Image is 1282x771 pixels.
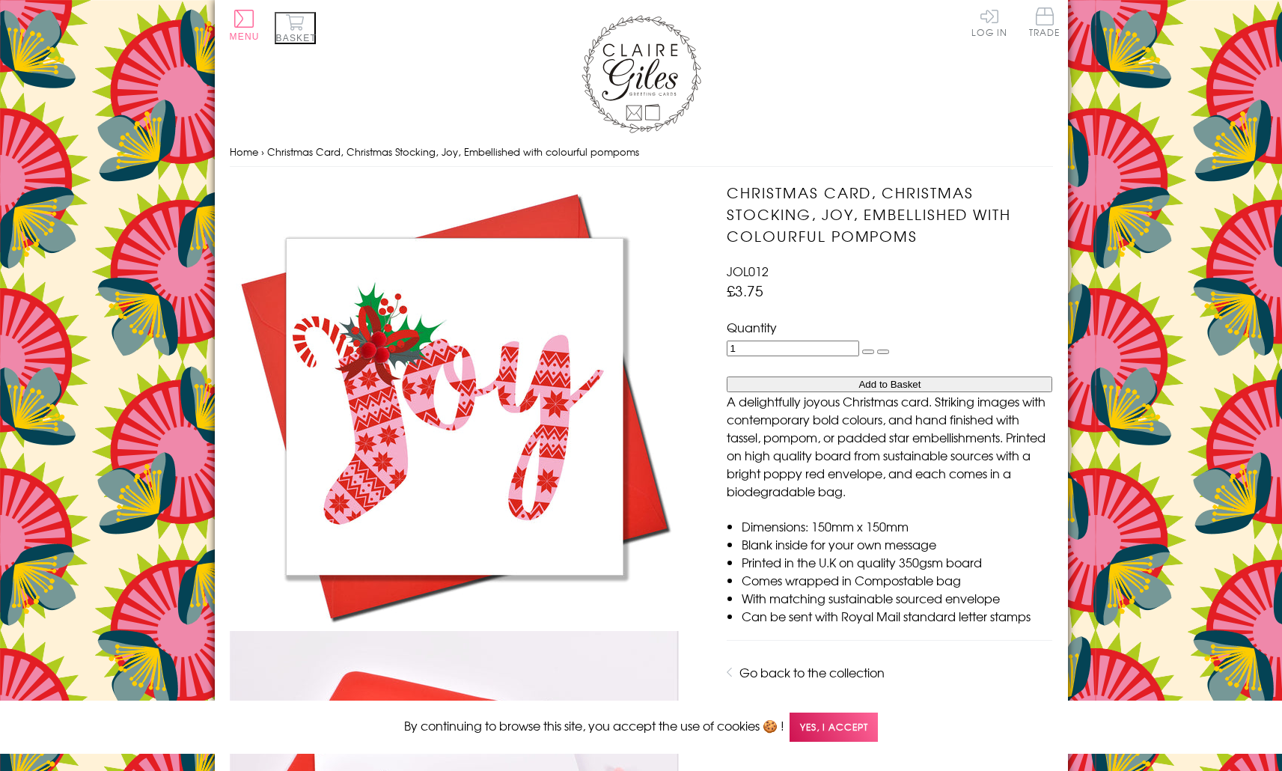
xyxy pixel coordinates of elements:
img: Christmas Card, Christmas Stocking, Joy, Embellished with colourful pompoms [230,182,679,631]
li: Printed in the U.K on quality 350gsm board [742,553,1052,571]
a: Log In [971,7,1007,37]
li: Blank inside for your own message [742,535,1052,553]
span: JOL012 [727,262,769,280]
h1: Christmas Card, Christmas Stocking, Joy, Embellished with colourful pompoms [727,182,1052,246]
p: A delightfully joyous Christmas card. Striking images with contemporary bold colours, and hand fi... [727,392,1052,500]
li: Dimensions: 150mm x 150mm [742,517,1052,535]
img: Claire Giles Greetings Cards [582,15,701,133]
li: Can be sent with Royal Mail standard letter stamps [742,607,1052,625]
span: Trade [1029,7,1060,37]
button: Basket [275,12,316,44]
a: Home [230,144,258,159]
span: › [261,144,264,159]
button: Menu [230,10,260,42]
nav: breadcrumbs [230,137,1053,168]
li: With matching sustainable sourced envelope [742,589,1052,607]
span: Menu [230,31,260,42]
span: Add to Basket [858,379,921,390]
span: Christmas Card, Christmas Stocking, Joy, Embellished with colourful pompoms [267,144,639,159]
span: £3.75 [727,280,763,301]
span: Yes, I accept [790,713,878,742]
a: Trade [1029,7,1060,40]
label: Quantity [727,318,777,336]
li: Comes wrapped in Compostable bag [742,571,1052,589]
button: Add to Basket [727,377,1052,392]
a: Go back to the collection [739,663,885,681]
